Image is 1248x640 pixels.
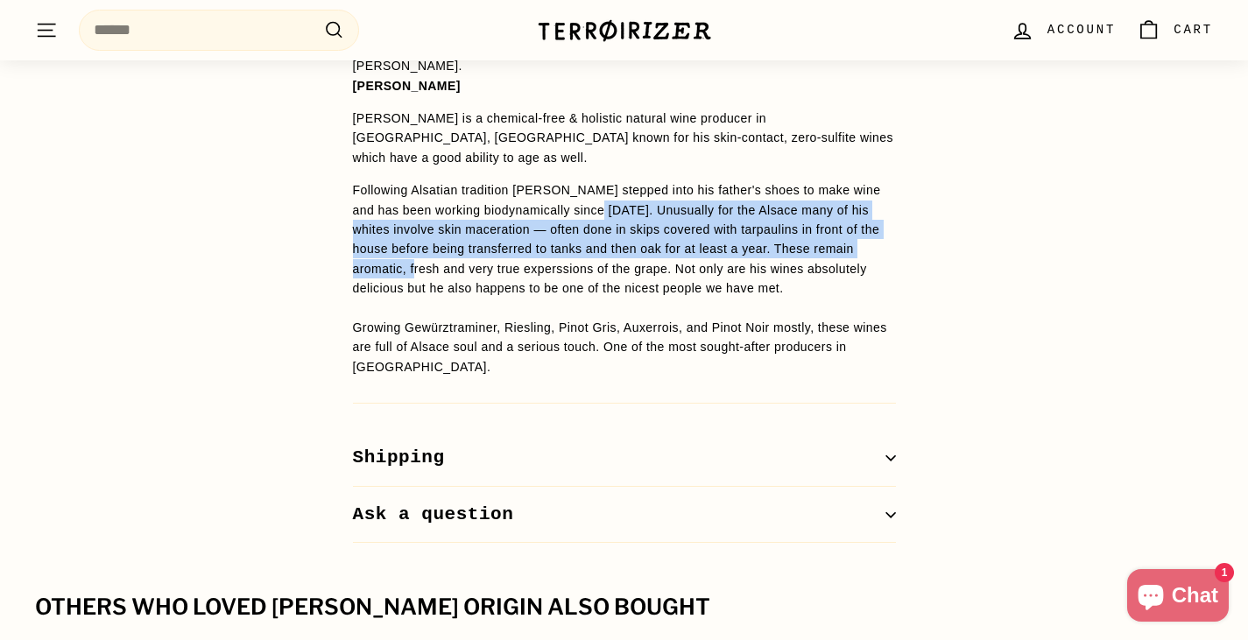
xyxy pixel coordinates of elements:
p: [PERSON_NAME] is a chemical-free & holistic natural wine producer in [GEOGRAPHIC_DATA], [GEOGRAPH... [353,109,896,167]
span: Cart [1174,20,1213,39]
button: Shipping [353,430,896,487]
div: Others who loved [PERSON_NAME] Origin also bought [35,595,1213,620]
p: Following Alsatian tradition [PERSON_NAME] stepped into his father's shoes to make wine and has b... [353,180,896,376]
span: Account [1047,20,1116,39]
inbox-online-store-chat: Shopify online store chat [1122,569,1234,626]
button: Ask a question [353,487,896,544]
strong: [PERSON_NAME] [353,79,461,93]
a: Cart [1126,4,1223,56]
a: Account [1000,4,1126,56]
